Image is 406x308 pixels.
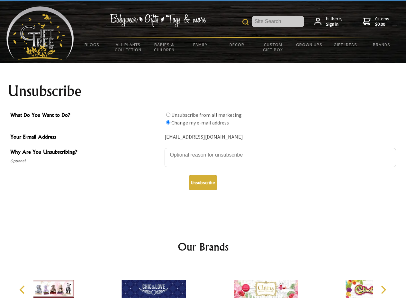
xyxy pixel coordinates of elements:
a: Hi there,Sign in [314,16,342,27]
textarea: Why Are You Unsubscribing? [165,148,396,167]
span: Optional [10,157,161,165]
input: What Do You Want to Do? [166,113,170,117]
button: Next [376,283,390,297]
h2: Our Brands [13,239,393,254]
span: What Do You Want to Do? [10,111,161,120]
a: Custom Gift Box [255,38,291,56]
input: What Do You Want to Do? [166,120,170,124]
input: Site Search [252,16,304,27]
label: Change my e-mail address [171,119,229,126]
span: Hi there, [326,16,342,27]
a: Babies & Children [146,38,183,56]
span: Your E-mail Address [10,133,161,142]
button: Previous [16,283,30,297]
label: Unsubscribe from all marketing [171,112,242,118]
strong: $0.00 [375,21,389,27]
strong: Sign in [326,21,342,27]
img: Babywear - Gifts - Toys & more [110,14,206,27]
div: [EMAIL_ADDRESS][DOMAIN_NAME] [165,132,396,142]
img: product search [242,19,249,25]
a: All Plants Collection [110,38,147,56]
a: 0 items$0.00 [363,16,389,27]
a: Grown Ups [291,38,327,51]
img: Babyware - Gifts - Toys and more... [6,6,74,60]
a: Gift Ideas [327,38,364,51]
a: Brands [364,38,400,51]
span: Why Are You Unsubscribing? [10,148,161,157]
a: BLOGS [74,38,110,51]
a: Family [183,38,219,51]
h1: Unsubscribe [8,83,399,99]
button: Unsubscribe [189,175,217,190]
a: Decor [219,38,255,51]
span: 0 items [375,16,389,27]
